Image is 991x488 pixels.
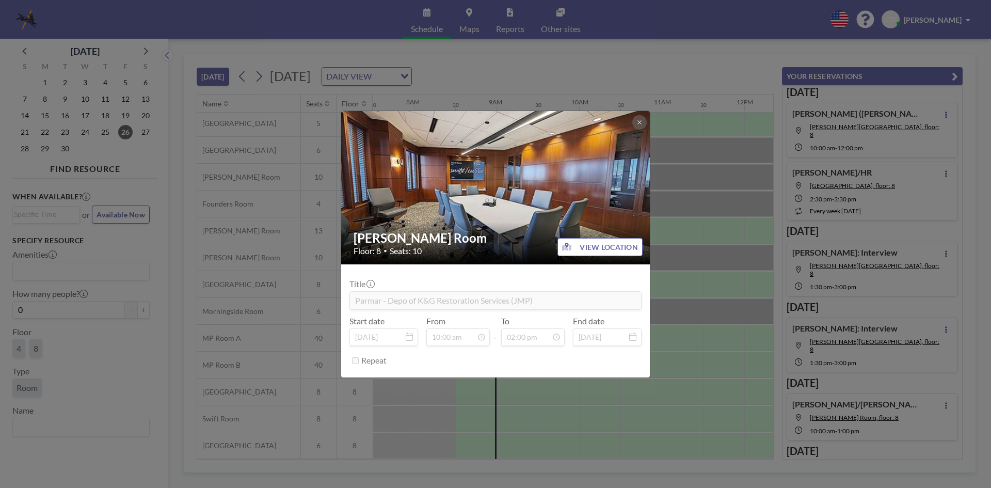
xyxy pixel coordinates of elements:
[350,292,641,309] input: (No title)
[573,316,604,326] label: End date
[494,320,497,342] span: -
[557,238,643,256] button: VIEW LOCATION
[390,246,422,256] span: Seats: 10
[341,71,651,304] img: 537.jpg
[354,230,638,246] h2: [PERSON_NAME] Room
[361,355,387,366] label: Repeat
[349,279,374,289] label: Title
[354,246,381,256] span: Floor: 8
[426,316,445,326] label: From
[349,316,385,326] label: Start date
[501,316,509,326] label: To
[383,247,387,255] span: •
